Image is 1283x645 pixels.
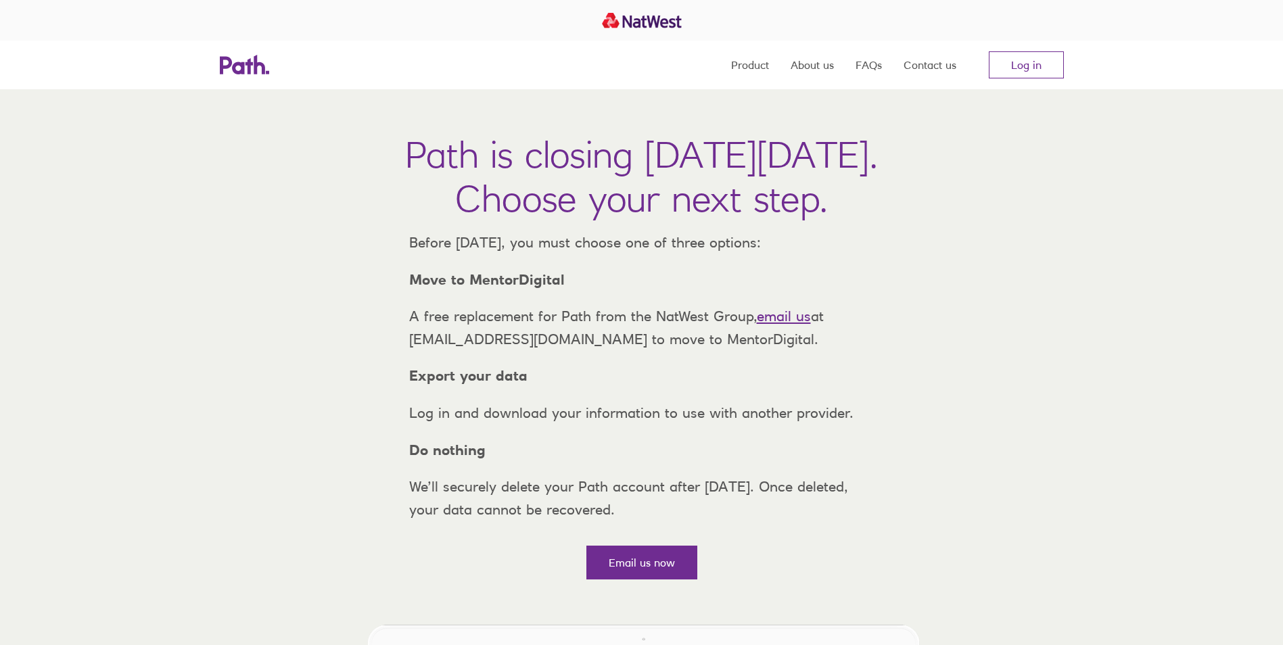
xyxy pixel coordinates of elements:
a: Contact us [904,41,956,89]
a: Email us now [586,546,697,579]
h1: Path is closing [DATE][DATE]. Choose your next step. [405,133,878,220]
a: FAQs [856,41,882,89]
a: About us [791,41,834,89]
p: Log in and download your information to use with another provider. [398,402,885,425]
a: email us [757,308,811,325]
p: We’ll securely delete your Path account after [DATE]. Once deleted, your data cannot be recovered. [398,475,885,521]
a: Product [731,41,769,89]
p: A free replacement for Path from the NatWest Group, at [EMAIL_ADDRESS][DOMAIN_NAME] to move to Me... [398,305,885,350]
a: Log in [989,51,1064,78]
strong: Export your data [409,367,528,384]
p: Before [DATE], you must choose one of three options: [398,231,885,254]
strong: Move to MentorDigital [409,271,565,288]
strong: Do nothing [409,441,486,458]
